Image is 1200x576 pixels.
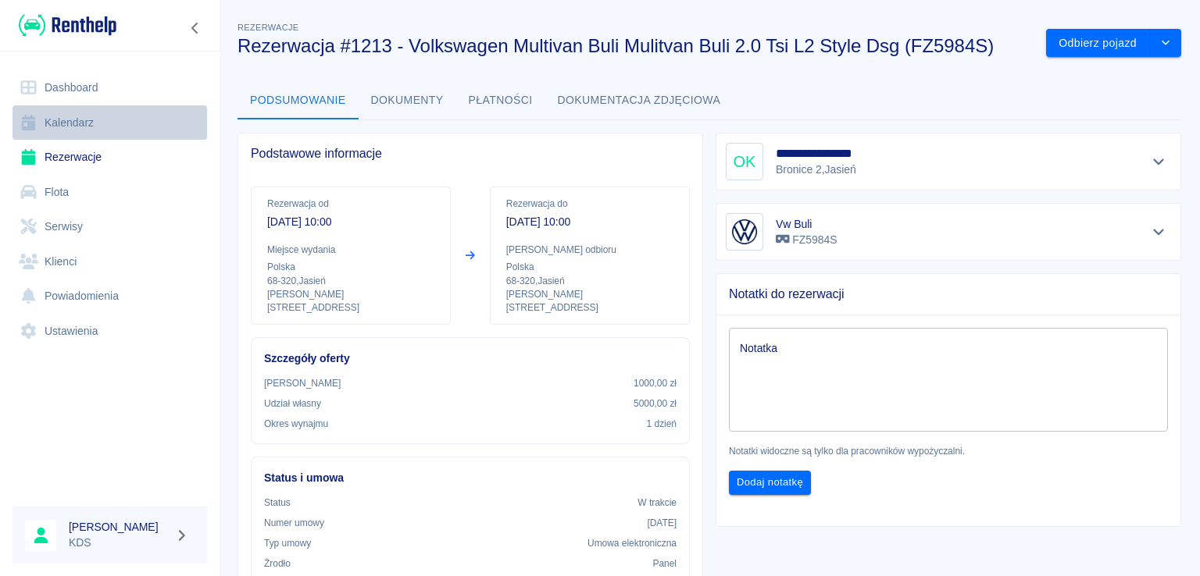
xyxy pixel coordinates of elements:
a: Rezerwacje [12,140,207,175]
p: [DATE] [647,516,677,530]
a: Ustawienia [12,314,207,349]
p: [DATE] 10:00 [267,214,434,230]
p: [PERSON_NAME][STREET_ADDRESS] [267,288,434,315]
p: [PERSON_NAME] odbioru [506,243,673,257]
button: Podsumowanie [237,82,359,119]
a: Klienci [12,244,207,279]
p: 1 dzień [647,417,677,431]
p: Polska [506,260,673,274]
p: Rezerwacja od [267,197,434,211]
p: Żrodło [264,556,291,571]
button: Dokumentacja zdjęciowa [545,82,734,119]
h6: [PERSON_NAME] [69,519,169,535]
p: 68-320 , Jasień [267,274,434,288]
p: Notatki widoczne są tylko dla pracowników wypożyczalni. [729,444,1168,458]
a: Dashboard [12,70,207,105]
div: OK [726,143,763,180]
img: Image [729,216,760,247]
h6: Szczegóły oferty [264,350,677,367]
p: Panel [653,556,677,571]
p: Numer umowy [264,516,324,530]
a: Powiadomienia [12,279,207,314]
button: Pokaż szczegóły [1146,151,1172,172]
p: 5000,00 zł [634,396,677,411]
span: Notatki do rezerwacji [729,286,1168,302]
button: Zwiń nawigację [184,18,207,38]
p: FZ5984S [776,232,837,248]
p: [PERSON_NAME] [264,376,341,390]
a: Kalendarz [12,105,207,140]
button: Dodaj notatkę [729,471,811,495]
p: Typ umowy [264,536,311,550]
p: Polska [267,260,434,274]
p: Umowa elektroniczna [587,536,677,550]
p: Status [264,496,291,510]
h3: Rezerwacja #1213 - Volkswagen Multivan Buli Mulitvan Buli 2.0 Tsi L2 Style Dsg (FZ5984S) [237,35,1034,57]
p: 68-320 , Jasień [506,274,673,288]
a: Flota [12,175,207,210]
p: Rezerwacja do [506,197,673,211]
p: 1000,00 zł [634,376,677,390]
button: Odbierz pojazd [1046,29,1150,58]
img: Renthelp logo [19,12,116,38]
a: Serwisy [12,209,207,244]
a: Renthelp logo [12,12,116,38]
p: W trakcie [637,496,677,510]
p: Miejsce wydania [267,243,434,257]
button: Pokaż szczegóły [1146,221,1172,243]
h6: Vw Buli [776,216,837,232]
p: [DATE] 10:00 [506,214,673,230]
button: drop-down [1150,29,1181,58]
p: [PERSON_NAME][STREET_ADDRESS] [506,288,673,315]
button: Płatności [456,82,545,119]
h6: Status i umowa [264,470,677,486]
span: Rezerwacje [237,23,298,32]
p: Bronice 2 , Jasień [776,162,876,178]
p: KDS [69,535,169,551]
span: Podstawowe informacje [251,146,690,162]
p: Okres wynajmu [264,417,328,431]
button: Dokumenty [359,82,456,119]
p: Udział własny [264,396,321,411]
